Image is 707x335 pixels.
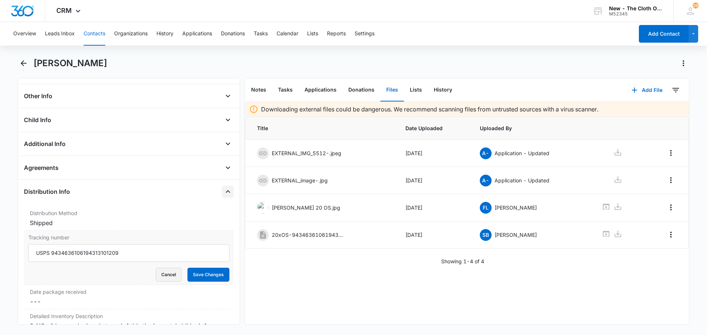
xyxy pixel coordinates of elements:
div: Date package received--- [24,285,234,309]
button: Notes [245,79,272,101]
div: Distribution MethodShipped [24,206,234,231]
td: [DATE] [397,140,471,167]
button: Tasks [254,22,268,46]
dd: --- [30,297,228,306]
button: Reports [327,22,346,46]
button: Close [222,186,234,197]
p: 20xOS-9434636106194313101209--[PERSON_NAME]-Mrquez-10102025.pdf [272,231,345,239]
button: Add File [624,81,670,99]
label: Tracking number [28,234,229,241]
span: A- [480,175,492,186]
button: Actions [678,57,689,69]
button: Overflow Menu [665,229,677,240]
button: Tasks [272,79,299,101]
p: [PERSON_NAME] 20 OS.jpg [272,204,340,211]
td: [DATE] [397,221,471,249]
div: notifications count [693,3,699,8]
button: History [428,79,458,101]
button: Open [222,90,234,102]
p: [PERSON_NAME] [495,231,537,239]
p: EXTERNAL_image-.jpg [272,177,328,184]
button: Overflow Menu [665,147,677,159]
button: Cancel [156,268,182,282]
p: Application - Updated [495,177,549,184]
label: Distribution Method [30,209,228,217]
button: Save Changes [187,268,229,282]
button: Open [222,162,234,174]
button: Overflow Menu [665,202,677,213]
p: EXTERNAL_IMG_5512-.jpeg [272,149,341,157]
h4: Child Info [24,115,51,124]
label: Date package received [30,288,228,296]
button: Leads Inbox [45,22,75,46]
h1: [PERSON_NAME] [34,58,107,69]
span: A- [480,147,492,159]
button: Donations [342,79,380,101]
button: Open [222,114,234,126]
button: Donations [221,22,245,46]
span: FL [480,202,492,214]
h4: Other Info [24,92,52,100]
button: Lists [404,79,428,101]
p: [PERSON_NAME] [495,204,537,211]
p: Downloading external files could be dangerous. We recommend scanning files from untrusted sources... [261,105,598,114]
div: Shipped [30,218,228,227]
h4: Distribution Info [24,187,70,196]
button: Settings [355,22,374,46]
input: Tracking number [28,244,229,262]
span: SB [480,229,492,241]
div: account id [609,11,663,17]
td: [DATE] [397,167,471,194]
td: [DATE] [397,194,471,221]
button: Add Contact [639,25,689,43]
span: Date Uploaded [405,124,462,132]
button: Applications [299,79,342,101]
button: Files [380,79,404,101]
button: History [156,22,173,46]
h4: Agreements [24,163,59,172]
button: Overview [13,22,36,46]
span: CRM [56,7,72,14]
p: Application - Updated [495,149,549,157]
button: Overflow Menu [665,174,677,186]
span: 26 [693,3,699,8]
button: Contacts [84,22,105,46]
button: Calendar [277,22,298,46]
button: Filters [670,84,682,96]
button: Lists [307,22,318,46]
span: Uploaded By [480,124,584,132]
label: Detailed Inventory Description [30,312,228,320]
p: Showing 1-4 of 4 [441,257,484,265]
button: Organizations [114,22,148,46]
h4: Additional Info [24,139,66,148]
button: Back [18,57,29,69]
button: Open [222,138,234,150]
span: Title [257,124,388,132]
button: Applications [182,22,212,46]
div: account name [609,6,663,11]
